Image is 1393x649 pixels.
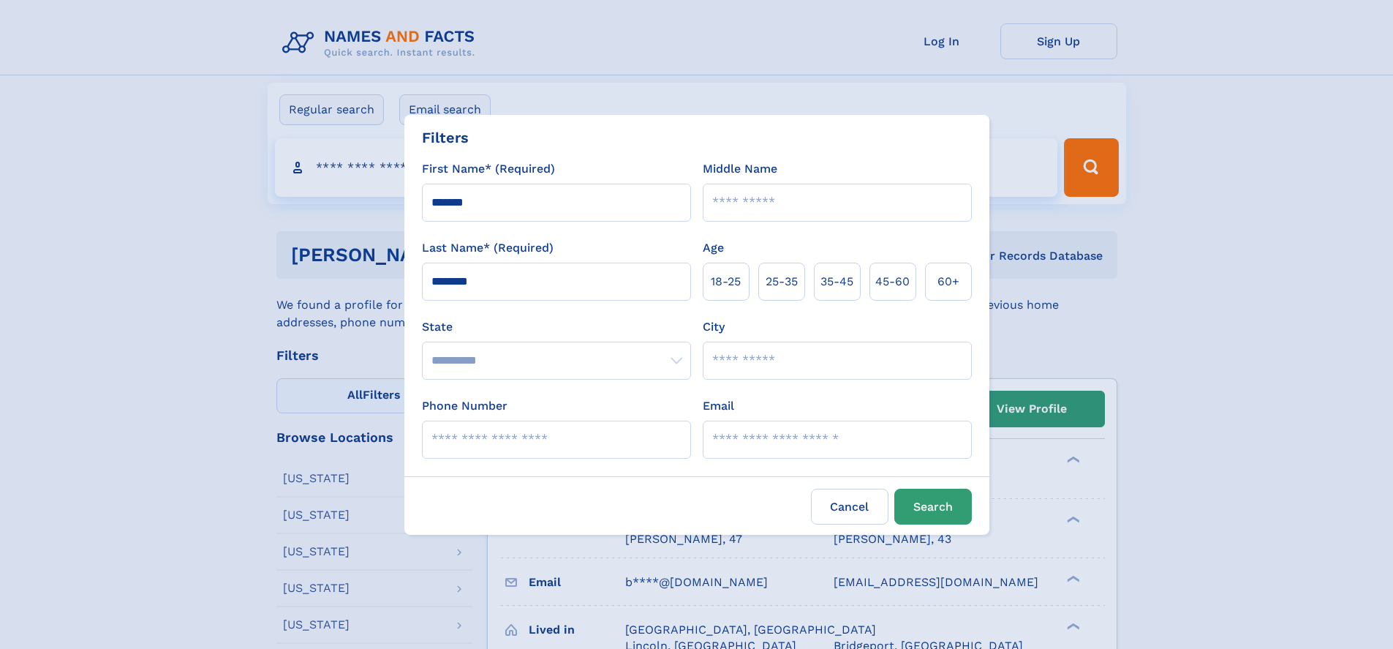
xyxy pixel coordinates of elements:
label: Last Name* (Required) [422,239,554,257]
label: Phone Number [422,397,507,415]
label: Cancel [811,489,888,525]
label: First Name* (Required) [422,160,555,178]
button: Search [894,489,972,525]
span: 60+ [937,273,959,290]
label: Age [703,239,724,257]
label: City [703,318,725,336]
span: 18‑25 [711,273,741,290]
span: 45‑60 [875,273,910,290]
label: Middle Name [703,160,777,178]
span: 25‑35 [766,273,798,290]
label: Email [703,397,734,415]
label: State [422,318,691,336]
div: Filters [422,127,469,149]
span: 35‑45 [820,273,853,290]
